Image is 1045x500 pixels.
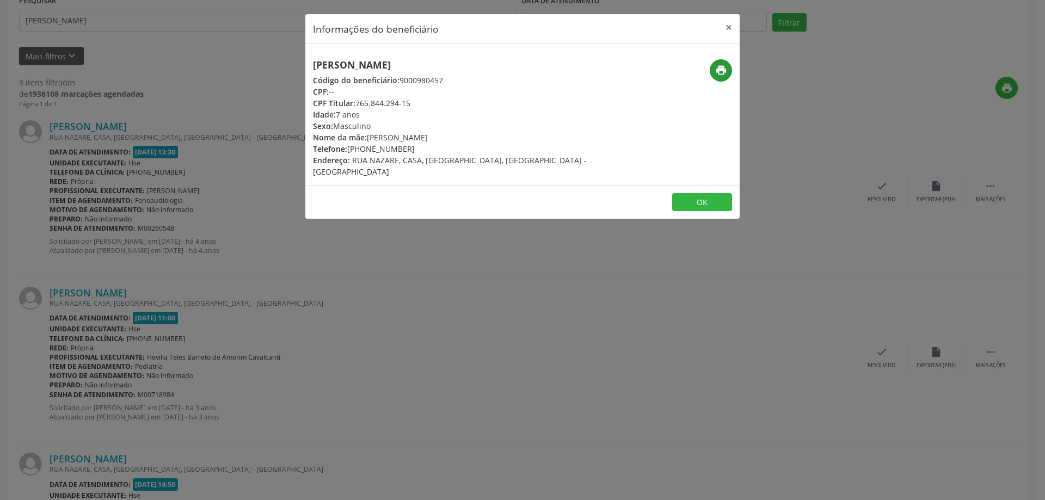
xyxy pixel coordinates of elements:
span: Endereço: [313,155,350,165]
div: [PERSON_NAME] [313,132,587,143]
span: RUA NAZARE, CASA, [GEOGRAPHIC_DATA], [GEOGRAPHIC_DATA] - [GEOGRAPHIC_DATA] [313,155,587,177]
h5: Informações do beneficiário [313,22,439,36]
button: print [710,59,732,82]
span: Telefone: [313,144,347,154]
button: Close [718,14,740,41]
span: Código do beneficiário: [313,75,399,85]
button: OK [672,193,732,212]
span: Nome da mãe: [313,132,367,143]
i: print [715,64,727,76]
span: CPF Titular: [313,98,355,108]
span: CPF: [313,87,329,97]
div: 9000980457 [313,75,587,86]
span: Sexo: [313,121,333,131]
div: -- [313,86,587,97]
div: 7 anos [313,109,587,120]
div: [PHONE_NUMBER] [313,143,587,155]
h5: [PERSON_NAME] [313,59,587,71]
div: 765.844.294-15 [313,97,587,109]
div: Masculino [313,120,587,132]
span: Idade: [313,109,336,120]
